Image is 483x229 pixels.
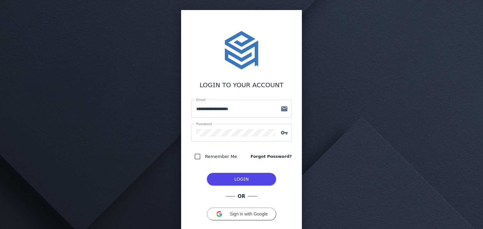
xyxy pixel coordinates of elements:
div: LOGIN TO YOUR ACCOUNT [191,80,292,90]
mat-icon: mail [277,105,292,113]
a: Forgot Password? [251,153,292,160]
span: OR [235,193,248,200]
span: Sign in with Google [230,211,268,216]
mat-label: Password [196,122,212,126]
span: LOGIN [234,177,249,182]
mat-icon: vpn_key [277,129,292,136]
mat-label: Email [196,98,205,102]
button: LOG IN [207,173,276,185]
label: Remember Me [204,153,237,160]
img: stacktome.svg [221,30,262,70]
button: Sign in with Google [207,208,276,220]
